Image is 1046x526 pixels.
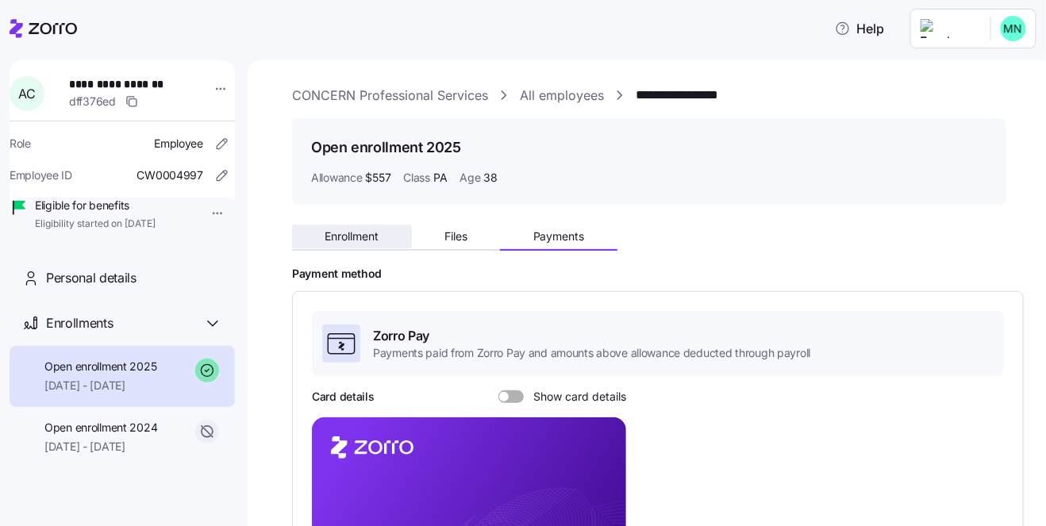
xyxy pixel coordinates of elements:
button: Help [822,13,898,44]
h3: Card details [312,389,375,405]
span: Payments [533,231,585,242]
span: A C [18,87,35,100]
span: Help [835,19,885,38]
img: b0ee0d05d7ad5b312d7e0d752ccfd4ca [1001,16,1026,41]
span: Eligible for benefits [35,198,156,213]
span: Employee [154,136,203,152]
a: All employees [520,86,604,106]
span: PA [433,170,447,186]
span: Employee ID [10,167,72,183]
span: Enrollment [325,231,379,242]
span: dff376ed [69,94,116,109]
span: Personal details [46,268,137,288]
h1: Open enrollment 2025 [311,137,461,157]
span: CW0004997 [137,167,203,183]
img: Employer logo [921,19,978,38]
h2: Payment method [292,267,1024,282]
span: Open enrollment 2025 [44,359,156,374]
span: Eligibility started on [DATE] [35,217,156,231]
span: Age [460,170,480,186]
span: Enrollments [46,313,113,333]
a: CONCERN Professional Services [292,86,488,106]
span: Files [444,231,467,242]
span: Role [10,136,31,152]
span: Zorro Pay [373,326,810,346]
span: [DATE] - [DATE] [44,378,156,394]
span: Open enrollment 2024 [44,420,157,436]
span: Payments paid from Zorro Pay and amounts above allowance deducted through payroll [373,345,810,361]
span: [DATE] - [DATE] [44,439,157,455]
span: 38 [484,170,498,186]
span: Show card details [524,390,626,403]
span: $557 [365,170,390,186]
span: Class [403,170,430,186]
span: Allowance [311,170,362,186]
